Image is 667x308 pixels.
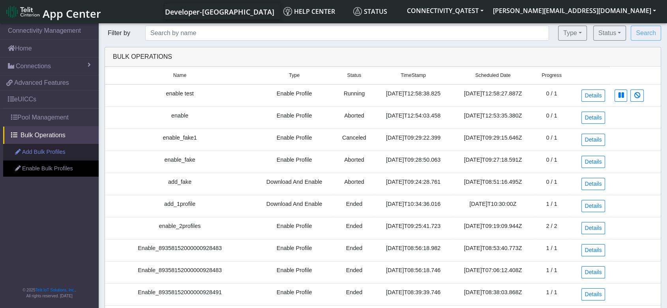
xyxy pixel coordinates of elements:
[488,4,661,18] button: [PERSON_NAME][EMAIL_ADDRESS][DOMAIN_NAME]
[105,84,255,107] td: enable test
[334,151,375,173] td: Aborted
[165,7,274,17] span: Developer-[GEOGRAPHIC_DATA]
[581,112,605,124] a: Details
[334,129,375,151] td: Canceled
[375,84,452,107] td: [DATE]T12:58:38.825
[255,84,334,107] td: Enable Profile
[452,84,534,107] td: [DATE]T12:58:27.887Z
[631,26,661,41] button: Search
[43,6,101,21] span: App Center
[541,72,561,79] span: Progress
[558,26,587,41] button: Type
[334,261,375,283] td: Ended
[534,239,569,261] td: 1 / 1
[255,195,334,217] td: Download And Enable
[334,239,375,261] td: Ended
[452,217,534,239] td: [DATE]T09:19:09.944Z
[401,72,426,79] span: TimeStamp
[6,3,100,20] a: App Center
[145,26,549,41] input: Search by name
[16,62,51,71] span: Connections
[107,52,659,62] div: Bulk Operations
[534,84,569,107] td: 0 / 1
[375,217,452,239] td: [DATE]T09:25:41.723
[452,106,534,129] td: [DATE]T12:53:35.380Z
[452,129,534,151] td: [DATE]T09:29:15.646Z
[375,283,452,305] td: [DATE]T08:39:39.746
[14,78,69,88] span: Advanced Features
[105,151,255,173] td: enable_fake
[334,84,375,107] td: Running
[593,26,626,41] button: Status
[534,106,569,129] td: 0 / 1
[452,173,534,195] td: [DATE]T08:51:16.495Z
[105,261,255,283] td: Enable_89358152000000928483
[105,173,255,195] td: add_fake
[105,217,255,239] td: enable_2profiles
[353,7,362,16] img: status.svg
[334,195,375,217] td: Ended
[350,4,402,19] a: Status
[3,109,99,126] a: Pool Management
[334,173,375,195] td: Aborted
[534,173,569,195] td: 0 / 1
[375,151,452,173] td: [DATE]T09:28:50.063
[105,129,255,151] td: enable_fake1
[581,266,605,278] a: Details
[402,4,488,18] button: CONNECTIVITY_QATEST
[452,283,534,305] td: [DATE]T08:38:03.868Z
[375,106,452,129] td: [DATE]T12:54:03.458
[347,72,361,79] span: Status
[3,161,99,177] a: Enable Bulk Profiles
[452,195,534,217] td: [DATE]T10:30:00Z
[452,239,534,261] td: [DATE]T08:53:40.773Z
[375,195,452,217] td: [DATE]T10:34:36.016
[289,72,300,79] span: Type
[255,261,334,283] td: Enable Profile
[452,151,534,173] td: [DATE]T09:27:18.591Z
[334,283,375,305] td: Ended
[452,261,534,283] td: [DATE]T07:06:12.408Z
[105,195,255,217] td: add_1profile
[475,72,511,79] span: Scheduled Date
[581,90,605,102] a: Details
[173,72,187,79] span: Name
[255,106,334,129] td: Enable Profile
[165,4,274,19] a: Your current platform instance
[21,131,66,140] span: Bulk Operations
[534,151,569,173] td: 0 / 1
[334,106,375,129] td: Aborted
[353,7,387,16] span: Status
[280,4,350,19] a: Help center
[255,151,334,173] td: Enable Profile
[375,129,452,151] td: [DATE]T09:29:22.399
[375,261,452,283] td: [DATE]T08:56:18.746
[3,144,99,161] a: Add Bulk Profiles
[255,173,334,195] td: Download And Enable
[105,283,255,305] td: Enable_89358152000000928491
[255,217,334,239] td: Enable Profile
[534,129,569,151] td: 0 / 1
[255,239,334,261] td: Enable Profile
[581,200,605,212] a: Details
[36,288,75,292] a: Telit IoT Solutions, Inc.
[6,6,39,18] img: logo-telit-cinterion-gw-new.png
[581,134,605,146] a: Details
[105,239,255,261] td: Enable_89358152000000928483
[534,217,569,239] td: 2 / 2
[534,283,569,305] td: 1 / 1
[283,7,292,16] img: knowledge.svg
[283,7,335,16] span: Help center
[581,222,605,234] a: Details
[105,106,255,129] td: enable
[375,239,452,261] td: [DATE]T08:56:18.982
[581,244,605,256] a: Details
[255,129,334,151] td: Enable Profile
[581,288,605,301] a: Details
[581,178,605,190] a: Details
[334,217,375,239] td: Ended
[255,283,334,305] td: Enable Profile
[534,195,569,217] td: 1 / 1
[581,156,605,168] a: Details
[375,173,452,195] td: [DATE]T09:24:28.761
